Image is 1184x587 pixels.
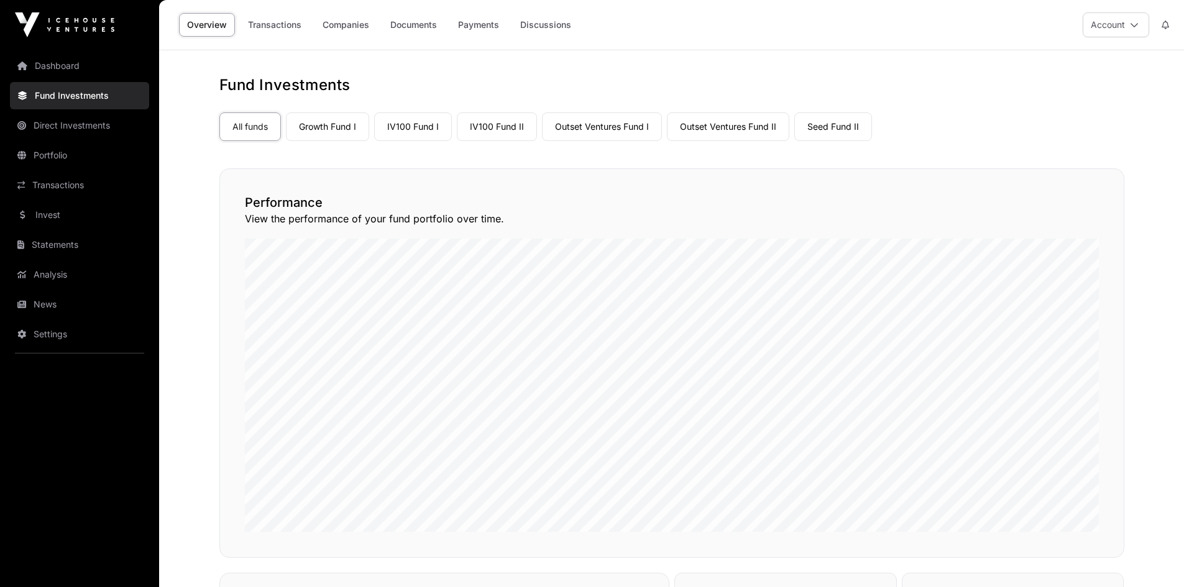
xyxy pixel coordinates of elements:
[10,201,149,229] a: Invest
[10,142,149,169] a: Portfolio
[1083,12,1149,37] button: Account
[10,321,149,348] a: Settings
[374,112,452,141] a: IV100 Fund I
[314,13,377,37] a: Companies
[15,12,114,37] img: Icehouse Ventures Logo
[179,13,235,37] a: Overview
[1122,527,1184,587] iframe: Chat Widget
[450,13,507,37] a: Payments
[10,291,149,318] a: News
[286,112,369,141] a: Growth Fund I
[10,82,149,109] a: Fund Investments
[219,75,1124,95] h1: Fund Investments
[10,171,149,199] a: Transactions
[219,112,281,141] a: All funds
[542,112,662,141] a: Outset Ventures Fund I
[10,52,149,80] a: Dashboard
[240,13,310,37] a: Transactions
[10,112,149,139] a: Direct Investments
[245,194,1099,211] h2: Performance
[794,112,872,141] a: Seed Fund II
[382,13,445,37] a: Documents
[512,13,579,37] a: Discussions
[10,231,149,258] a: Statements
[245,211,1099,226] p: View the performance of your fund portfolio over time.
[457,112,537,141] a: IV100 Fund II
[10,261,149,288] a: Analysis
[667,112,789,141] a: Outset Ventures Fund II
